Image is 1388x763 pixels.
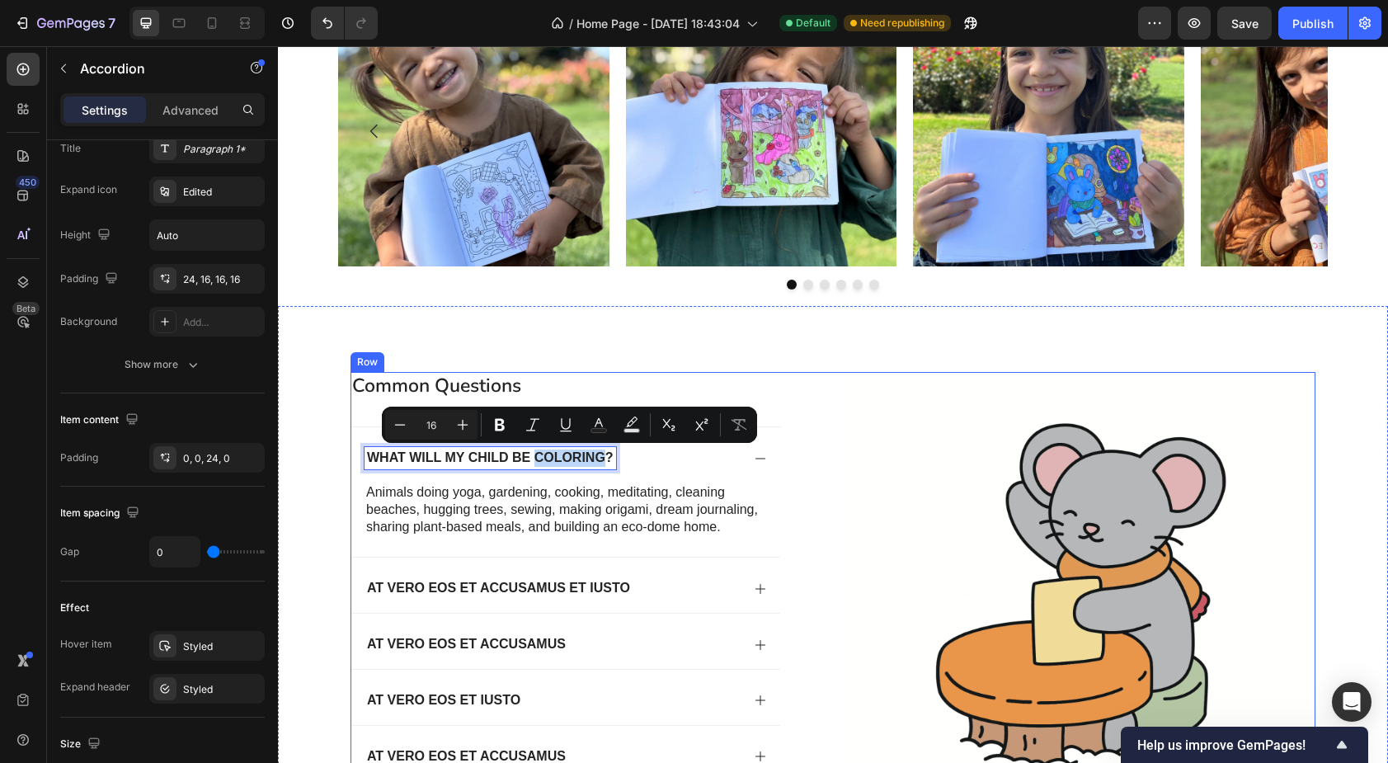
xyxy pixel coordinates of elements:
div: Hover item [60,637,112,652]
p: Advanced [162,101,219,119]
p: Settings [82,101,128,119]
div: Padding [60,268,121,290]
div: Background [60,314,117,329]
span: Save [1231,16,1259,31]
p: What will my child be coloring? [89,403,336,421]
div: Rich Text Editor. Editing area: main [87,401,338,423]
button: Carousel Next Arrow [990,62,1037,108]
div: Open Intercom Messenger [1332,682,1372,722]
h2: common questions [73,326,503,354]
div: Expand icon [60,182,117,197]
span: Help us improve GemPages! [1137,737,1332,753]
p: 7 [108,13,115,33]
button: Show more [60,350,265,379]
div: Title [60,141,81,156]
div: Effect [60,601,89,615]
div: Item content [60,409,142,431]
button: Dot [558,233,568,243]
div: Row [76,308,103,323]
p: At vero eos et accusamus [89,702,288,719]
div: Rich Text Editor. Editing area: main [87,436,489,491]
span: Default [796,16,830,31]
p: Accordion [80,59,220,78]
div: Rich Text Editor. Editing area: main [87,587,290,610]
div: Styled [183,639,261,654]
div: Rich Text Editor. Editing area: main [87,643,245,666]
div: Rich Text Editor. Editing area: main [87,699,290,722]
button: Dot [575,233,585,243]
button: Dot [509,233,519,243]
span: Need republishing [860,16,944,31]
button: Publish [1278,7,1348,40]
span: / [569,15,573,32]
div: Gap [60,544,79,559]
button: Dot [525,233,535,243]
input: Auto [150,537,200,567]
p: At vero eos et accusamus et iusto [89,534,352,551]
div: 0, 0, 24, 0 [183,451,261,466]
div: Rich Text Editor. Editing area: main [87,531,355,553]
div: Edited [183,185,261,200]
p: At vero eos et accusamus [89,590,288,607]
div: Height [60,224,114,247]
div: Padding [60,450,98,465]
div: 450 [16,176,40,189]
div: Item spacing [60,502,143,525]
p: Animals doing yoga, gardening, cooking, meditating, cleaning beaches, hugging trees, sewing, maki... [88,438,487,489]
div: Add... [183,315,261,330]
div: Paragraph 1* [183,142,261,157]
div: Size [60,733,104,756]
button: 7 [7,7,123,40]
div: Beta [12,302,40,315]
button: Save [1217,7,1272,40]
div: Expand header [60,680,130,695]
div: 24, 16, 16, 16 [183,272,261,287]
div: Publish [1292,15,1334,32]
iframe: To enrich screen reader interactions, please activate Accessibility in Grammarly extension settings [278,46,1388,763]
input: Auto [150,220,264,250]
div: Styled [183,682,261,697]
div: Undo/Redo [311,7,378,40]
div: Show more [125,356,201,373]
button: Dot [591,233,601,243]
button: Dot [542,233,552,243]
span: Home Page - [DATE] 18:43:04 [576,15,740,32]
p: At vero eos et iusto [89,646,242,663]
div: Editor contextual toolbar [382,407,757,443]
button: Show survey - Help us improve GemPages! [1137,735,1352,755]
